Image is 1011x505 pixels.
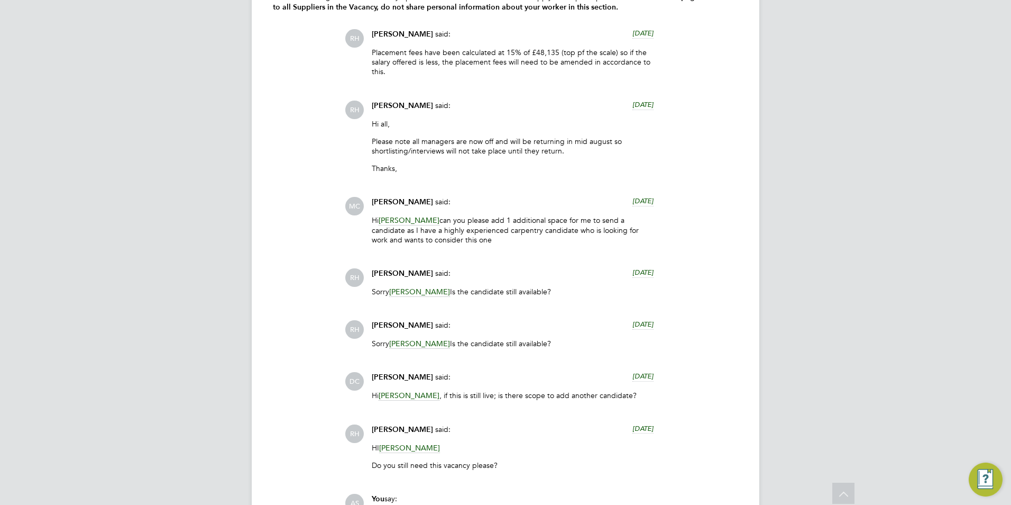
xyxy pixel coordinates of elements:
span: RH [345,101,364,119]
p: Placement fees have been calculated at 15% of £48,135 (top pf the scale) so if the salary offered... [372,48,654,77]
p: Hi , if this is still live; is there scope to add another candidate? [372,391,654,400]
p: Hi can you please add 1 additional space for me to send a candidate as I have a highly experience... [372,215,654,245]
span: MC [345,197,364,215]
span: [DATE] [632,372,654,381]
span: [PERSON_NAME] [379,215,439,226]
span: RH [345,268,364,287]
button: Engage Resource Center [969,463,1003,497]
span: said: [435,268,451,278]
span: [DATE] [632,424,654,433]
span: RH [345,320,364,339]
span: [DATE] [632,196,654,205]
span: [DATE] [632,320,654,329]
span: said: [435,320,451,330]
span: You [372,494,384,503]
p: Please note all managers are now off and will be returning in mid august so shortlisting/intervie... [372,137,654,156]
p: Sorry Is the candidate still available? [372,339,654,348]
span: [PERSON_NAME] [379,443,440,453]
span: said: [435,197,451,206]
span: [DATE] [632,268,654,277]
span: [PERSON_NAME] [372,101,433,110]
span: [PERSON_NAME] [372,269,433,278]
p: Hi all, [372,119,654,129]
span: RH [345,29,364,48]
span: [PERSON_NAME] [389,287,450,297]
span: [PERSON_NAME] [372,197,433,206]
span: [PERSON_NAME] [372,373,433,382]
span: said: [435,372,451,382]
span: [PERSON_NAME] [389,339,450,349]
span: [PERSON_NAME] [372,30,433,39]
span: said: [435,425,451,434]
span: [PERSON_NAME] [379,391,439,401]
span: [DATE] [632,29,654,38]
p: Thanks, [372,164,654,173]
p: Do you still need this vacancy please? [372,461,654,470]
p: HI [372,443,654,453]
span: [PERSON_NAME] [372,425,433,434]
span: [DATE] [632,100,654,109]
span: RH [345,425,364,443]
span: said: [435,29,451,39]
span: [PERSON_NAME] [372,321,433,330]
span: said: [435,101,451,110]
p: Sorry Is the candidate still available? [372,287,654,296]
span: DC [345,372,364,391]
